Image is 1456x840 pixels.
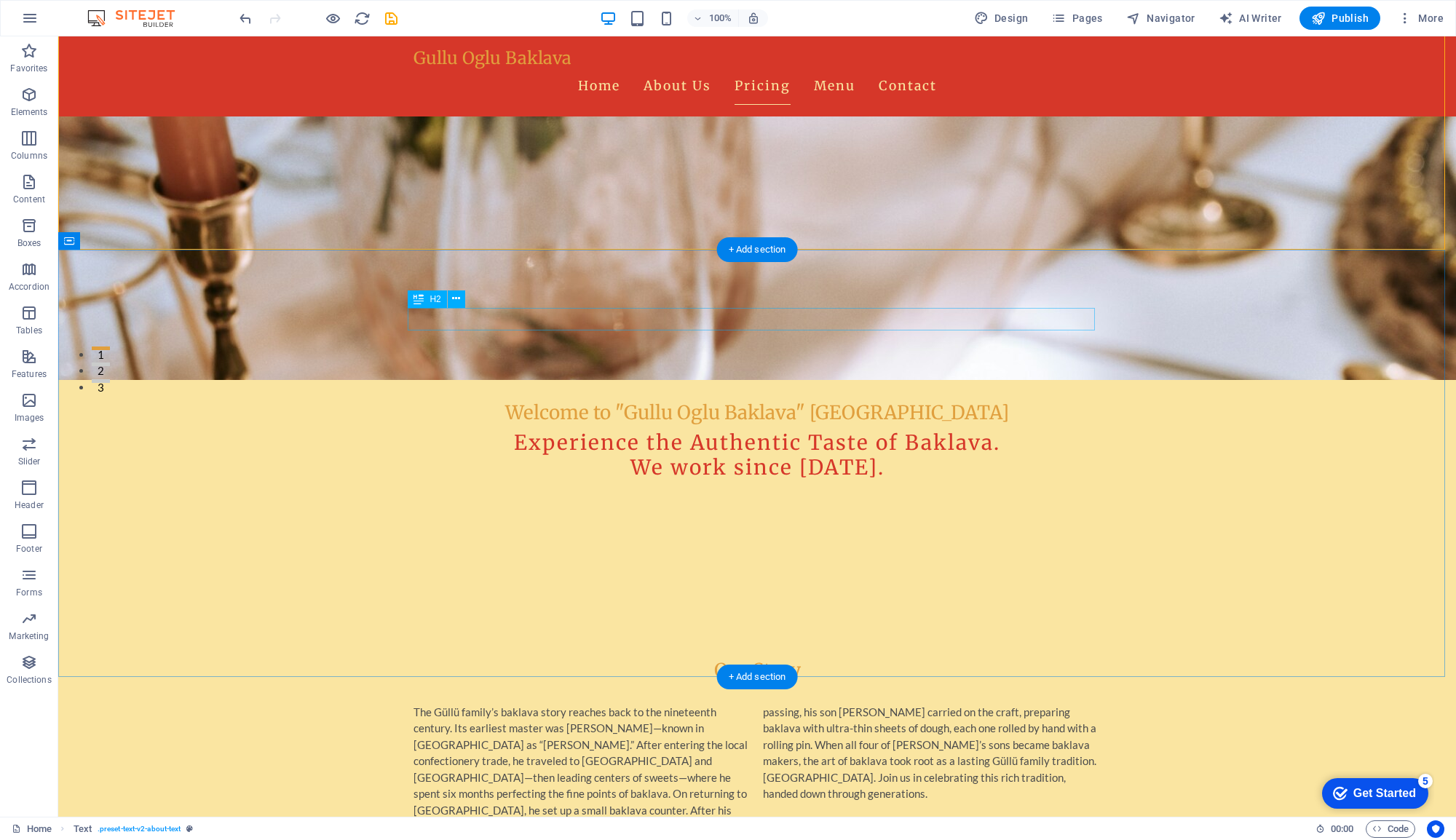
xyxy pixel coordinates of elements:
[12,368,47,380] p: Features
[1392,7,1449,30] button: More
[354,10,371,27] i: Reload page
[74,820,92,838] span: Click to select. Double-click to edit
[10,63,47,74] p: Favorites
[33,326,52,330] button: 2
[9,630,49,642] p: Marketing
[1299,7,1380,30] button: Publish
[1126,11,1195,25] span: Navigator
[237,10,254,27] i: Undo: Change text (Ctrl+Z)
[1045,7,1108,30] button: Pages
[974,11,1029,25] span: Design
[98,820,181,838] span: . preset-text-v2-about-text
[9,281,50,293] p: Accordion
[1366,820,1415,838] button: Code
[1120,7,1201,30] button: Navigator
[1372,820,1409,838] span: Code
[16,587,42,598] p: Forms
[186,825,193,833] i: This element is a customizable preset
[1311,11,1369,25] span: Publish
[17,237,41,249] p: Boxes
[747,12,760,25] i: On resize automatically adjust zoom level to fit chosen device.
[11,106,48,118] p: Elements
[16,325,42,336] p: Tables
[74,820,194,838] nav: breadcrumb
[687,9,739,27] button: 100%
[1213,7,1288,30] button: AI Writer
[7,674,51,686] p: Collections
[104,3,119,17] div: 5
[15,412,44,424] p: Images
[353,9,371,27] button: reload
[1427,820,1444,838] button: Usercentrics
[1051,11,1102,25] span: Pages
[1219,11,1282,25] span: AI Writer
[12,820,52,838] a: Click to cancel selection. Double-click to open Pages
[382,9,400,27] button: save
[1331,820,1353,838] span: 00 00
[430,295,440,304] span: H2
[33,310,52,314] button: 1
[1315,820,1354,838] h6: Session time
[11,150,47,162] p: Columns
[33,343,52,346] button: 3
[39,16,102,29] div: Get Started
[237,9,254,27] button: undo
[717,665,798,689] div: + Add section
[8,7,114,38] div: Get Started 5 items remaining, 0% complete
[15,499,44,511] p: Header
[13,194,45,205] p: Content
[16,543,42,555] p: Footer
[709,9,732,27] h6: 100%
[717,237,798,262] div: + Add section
[18,456,41,467] p: Slider
[968,7,1034,30] div: Design (Ctrl+Alt+Y)
[968,7,1034,30] button: Design
[1341,823,1343,834] span: :
[84,9,193,27] img: Editor Logo
[1398,11,1444,25] span: More
[324,9,341,27] button: Click here to leave preview mode and continue editing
